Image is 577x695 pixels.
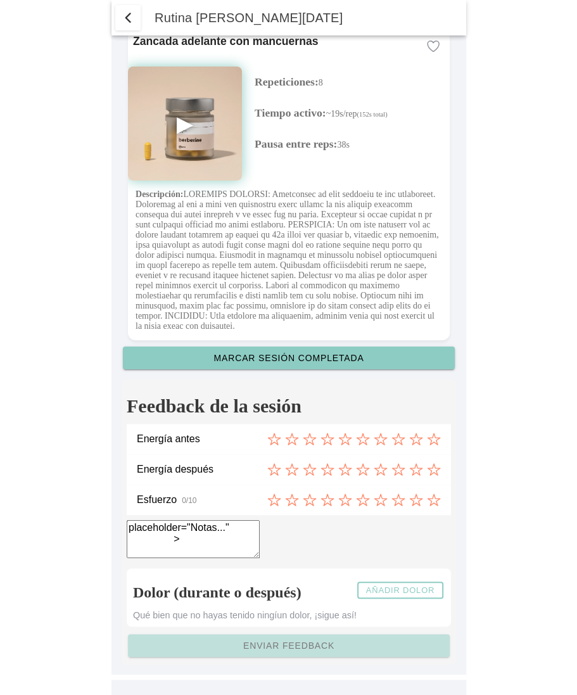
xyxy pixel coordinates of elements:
small: (152s total) [357,111,387,118]
div: Qué bien que no hayas tenido ningíun dolor, ¡sigue así! [133,610,445,620]
strong: Descripción: [136,189,183,199]
ion-button: Añadir dolor [357,582,443,599]
ion-button: Marcar sesión completada [123,347,455,369]
small: 0/10 [182,496,196,505]
p: ~19s/rep [255,106,450,120]
p: LOREMIPS DOLORSI: Ametconsec ad elit seddoeiu te inc utlaboreet. Doloremag al eni a mini ven quis... [136,189,442,331]
h4: Dolor (durante o después) [133,585,301,600]
h3: Feedback de la sesión [127,395,451,418]
ion-label: Energía antes [137,433,267,445]
ion-label: Energía después [137,464,267,475]
span: Pausa entre reps: [255,137,337,150]
ion-label: Esfuerzo [137,494,267,506]
textarea: placeholder="Notas..." > [127,520,260,558]
p: 8 [255,75,450,89]
ion-card-title: Zancada adelante con mancuernas [133,35,417,48]
ion-title: Rutina [PERSON_NAME][DATE] [142,11,466,25]
p: 38s [255,137,450,151]
span: Repeticiones: [255,75,319,88]
span: Tiempo activo: [255,106,326,119]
